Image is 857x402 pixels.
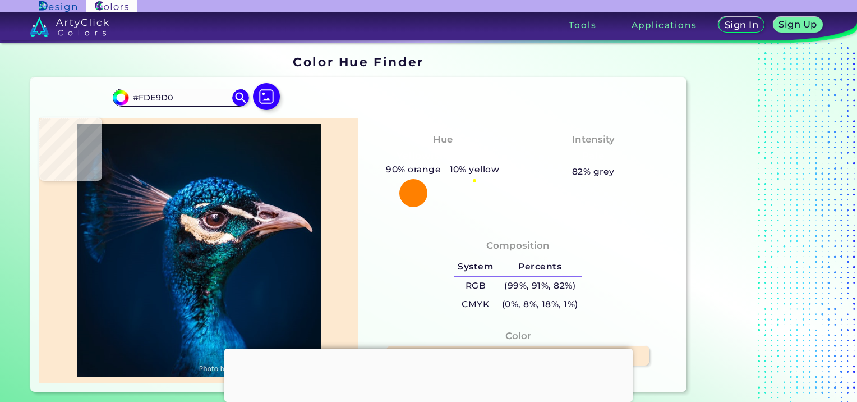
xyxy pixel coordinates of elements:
[505,328,531,344] h4: Color
[224,349,633,399] iframe: Advertisement
[572,131,615,148] h4: Intensity
[497,258,582,276] h5: Percents
[632,21,697,29] h3: Applications
[45,124,353,377] img: img_pavlin.jpg
[721,18,762,32] a: Sign In
[781,20,815,29] h5: Sign Up
[577,149,609,163] h3: Pale
[497,277,582,295] h5: (99%, 91%, 82%)
[569,21,596,29] h3: Tools
[454,258,497,276] h5: System
[392,149,494,163] h3: Yellowish Orange
[454,295,497,314] h5: CMYK
[232,89,249,106] img: icon search
[253,83,280,110] img: icon picture
[433,131,453,148] h4: Hue
[497,295,582,314] h5: (0%, 8%, 18%, 1%)
[726,21,757,29] h5: Sign In
[30,17,109,37] img: logo_artyclick_colors_white.svg
[776,18,820,32] a: Sign Up
[445,162,504,177] h5: 10% yellow
[454,277,497,295] h5: RGB
[486,237,550,254] h4: Composition
[293,53,423,70] h1: Color Hue Finder
[691,51,831,396] iframe: Advertisement
[382,162,445,177] h5: 90% orange
[39,1,76,12] img: ArtyClick Design logo
[128,90,233,105] input: type color..
[572,165,615,179] h5: 82% grey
